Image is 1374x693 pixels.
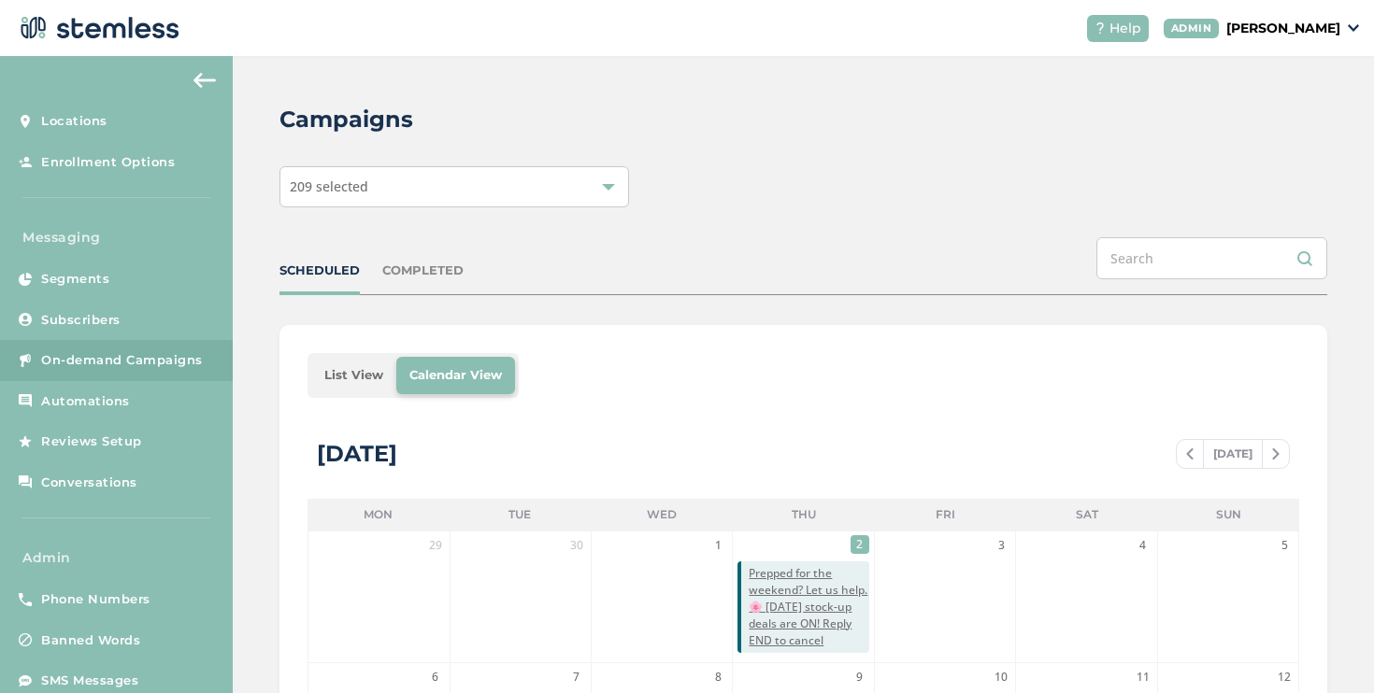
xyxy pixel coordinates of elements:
[851,668,869,686] span: 9
[1272,448,1280,460] img: icon-chevron-right-bae969c5.svg
[749,565,868,649] span: Prepped for the weekend? Let us help. 🌸 [DATE] stock-up deals are ON! Reply END to cancel
[1275,668,1294,686] span: 12
[1134,668,1152,686] span: 11
[1186,448,1194,460] img: icon-chevron-left-b8c47ebb.svg
[1348,24,1359,32] img: icon_down-arrow-small-66adaf34.svg
[41,270,109,289] span: Segments
[874,499,1016,530] li: Fri
[1275,536,1294,555] span: 5
[1226,19,1340,38] p: [PERSON_NAME]
[41,672,138,690] span: SMS Messages
[992,668,1010,686] span: 10
[290,177,368,195] span: 209 selected
[1096,237,1327,279] input: Search
[708,668,727,686] span: 8
[851,535,869,554] span: 2
[1281,603,1374,693] iframe: Chat Widget
[317,437,397,471] div: [DATE]
[1134,536,1152,555] span: 4
[708,536,727,555] span: 1
[591,499,733,530] li: Wed
[733,499,875,530] li: Thu
[279,103,413,136] h2: Campaigns
[1109,19,1141,38] span: Help
[41,392,130,411] span: Automations
[41,351,203,370] span: On-demand Campaigns
[426,668,445,686] span: 6
[1016,499,1158,530] li: Sat
[41,153,175,172] span: Enrollment Options
[382,262,464,280] div: COMPLETED
[41,311,121,330] span: Subscribers
[41,112,107,131] span: Locations
[567,668,586,686] span: 7
[1095,22,1106,34] img: icon-help-white-03924b79.svg
[41,631,140,650] span: Banned Words
[567,536,586,555] span: 30
[41,474,137,492] span: Conversations
[396,357,515,394] li: Calendar View
[15,9,179,47] img: logo-dark-0685b13c.svg
[311,357,396,394] li: List View
[1203,440,1263,468] span: [DATE]
[193,73,216,88] img: icon-arrow-back-accent-c549486e.svg
[1164,19,1220,38] div: ADMIN
[426,536,445,555] span: 29
[450,499,592,530] li: Tue
[308,499,450,530] li: Mon
[279,262,360,280] div: SCHEDULED
[41,590,150,609] span: Phone Numbers
[992,536,1010,555] span: 3
[1157,499,1299,530] li: Sun
[41,432,142,451] span: Reviews Setup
